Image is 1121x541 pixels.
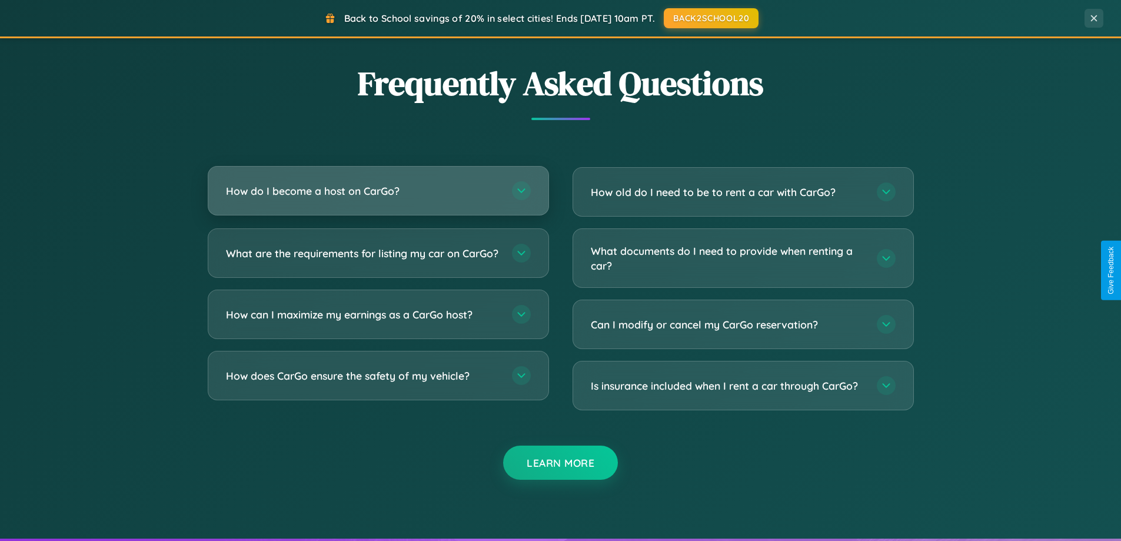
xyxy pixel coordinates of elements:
[1107,247,1115,294] div: Give Feedback
[226,307,500,322] h3: How can I maximize my earnings as a CarGo host?
[591,379,865,393] h3: Is insurance included when I rent a car through CarGo?
[344,12,655,24] span: Back to School savings of 20% in select cities! Ends [DATE] 10am PT.
[503,446,618,480] button: Learn More
[208,61,914,106] h2: Frequently Asked Questions
[591,244,865,273] h3: What documents do I need to provide when renting a car?
[226,246,500,261] h3: What are the requirements for listing my car on CarGo?
[591,185,865,200] h3: How old do I need to be to rent a car with CarGo?
[591,317,865,332] h3: Can I modify or cancel my CarGo reservation?
[664,8,759,28] button: BACK2SCHOOL20
[226,369,500,383] h3: How does CarGo ensure the safety of my vehicle?
[226,184,500,198] h3: How do I become a host on CarGo?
